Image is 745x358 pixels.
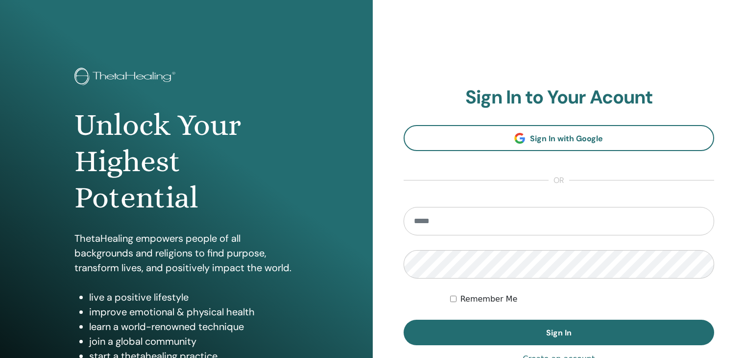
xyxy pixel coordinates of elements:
p: ThetaHealing empowers people of all backgrounds and religions to find purpose, transform lives, a... [74,231,298,275]
li: learn a world-renowned technique [89,319,298,334]
li: live a positive lifestyle [89,290,298,305]
div: Keep me authenticated indefinitely or until I manually logout [450,293,714,305]
span: or [549,175,569,186]
span: Sign In [546,328,572,338]
a: Sign In with Google [404,125,715,151]
span: Sign In with Google [530,133,603,144]
li: join a global community [89,334,298,349]
button: Sign In [404,320,715,345]
li: improve emotional & physical health [89,305,298,319]
h2: Sign In to Your Acount [404,86,715,109]
label: Remember Me [460,293,518,305]
h1: Unlock Your Highest Potential [74,107,298,216]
